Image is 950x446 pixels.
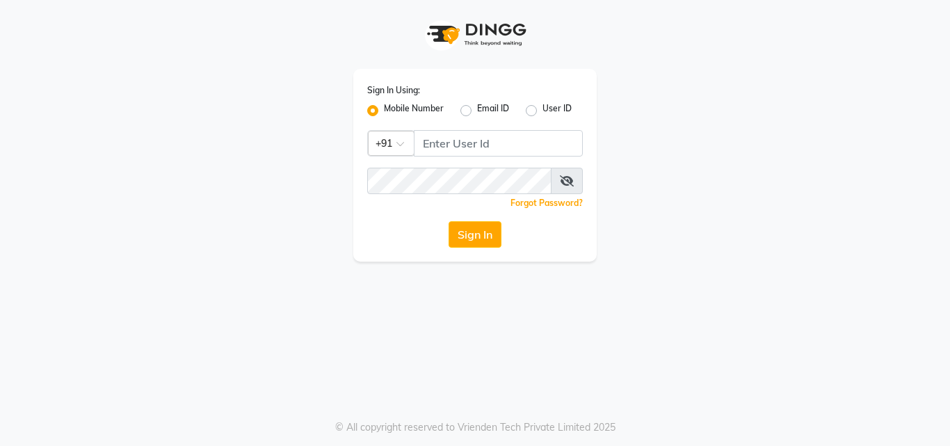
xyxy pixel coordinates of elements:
label: User ID [542,102,572,119]
label: Email ID [477,102,509,119]
input: Username [367,168,552,194]
a: Forgot Password? [510,198,583,208]
button: Sign In [449,221,501,248]
label: Sign In Using: [367,84,420,97]
label: Mobile Number [384,102,444,119]
input: Username [414,130,583,157]
img: logo1.svg [419,14,531,55]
